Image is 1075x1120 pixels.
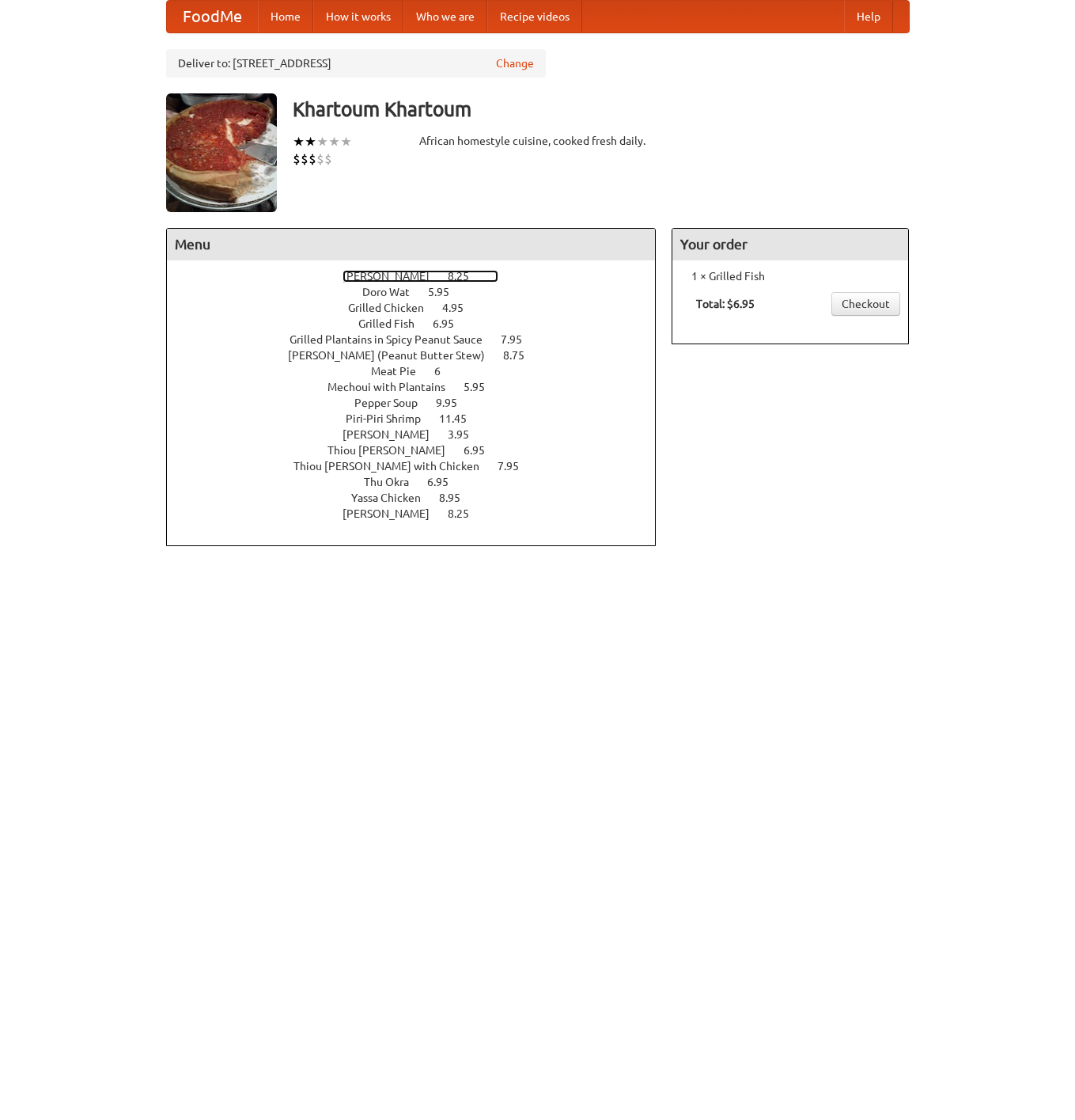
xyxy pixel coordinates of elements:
li: 1 × Grilled Fish [680,268,900,284]
a: [PERSON_NAME] 8.25 [343,270,498,283]
span: 6.95 [433,317,470,330]
span: 6.95 [427,476,464,488]
span: 7.95 [501,333,538,346]
li: $ [308,150,316,168]
span: 11.45 [439,412,483,425]
li: $ [324,150,332,168]
div: Deliver to: [STREET_ADDRESS] [166,49,546,78]
li: ★ [293,133,305,150]
b: Total: $6.95 [696,298,755,310]
span: 8.95 [439,492,476,504]
li: ★ [328,133,340,150]
a: How it works [313,1,403,32]
li: ★ [316,133,328,150]
span: [PERSON_NAME] (Peanut Butter Stew) [288,349,501,362]
span: 5.95 [428,286,465,298]
a: Home [258,1,313,32]
a: Grilled Chicken 4.95 [348,302,493,314]
span: Meat Pie [371,365,432,378]
a: Mechoui with Plantains 5.95 [327,381,514,393]
span: Grilled Plantains in Spicy Peanut Sauce [290,333,498,346]
a: Thiou [PERSON_NAME] with Chicken 7.95 [293,460,548,473]
span: Grilled Chicken [348,302,440,314]
img: angular.jpg [166,93,277,212]
h4: Menu [167,229,656,260]
span: [PERSON_NAME] [343,270,445,283]
span: Thu Okra [364,476,425,488]
a: Recipe videos [487,1,582,32]
span: 9.95 [436,397,473,409]
li: $ [293,150,301,168]
li: $ [301,150,308,168]
span: 6.95 [464,444,501,457]
a: Thu Okra 6.95 [364,476,478,488]
span: 5.95 [464,381,501,393]
span: Mechoui with Plantains [327,381,461,393]
li: ★ [340,133,352,150]
span: 8.25 [448,270,485,283]
span: [PERSON_NAME] [343,428,445,441]
a: Checkout [831,292,900,316]
a: Piri-Piri Shrimp 11.45 [346,412,496,425]
h4: Your order [672,229,908,260]
li: ★ [305,133,316,150]
span: [PERSON_NAME] [343,507,445,520]
span: Piri-Piri Shrimp [346,412,437,425]
span: 8.75 [503,349,540,362]
a: Yassa Chicken 8.95 [351,492,490,504]
span: 8.25 [448,507,485,520]
span: 7.95 [498,460,535,473]
a: [PERSON_NAME] (Peanut Butter Stew) 8.75 [288,349,554,362]
a: Help [844,1,893,32]
span: Grilled Fish [358,317,430,330]
a: [PERSON_NAME] 3.95 [343,428,498,441]
div: African homestyle cuisine, cooked fresh daily. [419,133,657,149]
a: Change [496,55,534,71]
span: Pepper Soup [354,397,433,409]
a: Thiou [PERSON_NAME] 6.95 [327,444,514,457]
a: Grilled Plantains in Spicy Peanut Sauce 7.95 [290,333,551,346]
li: $ [316,150,324,168]
span: 6 [434,365,456,378]
a: Who we are [403,1,487,32]
a: FoodMe [167,1,258,32]
a: Grilled Fish 6.95 [358,317,483,330]
span: Thiou [PERSON_NAME] with Chicken [293,460,495,473]
a: Meat Pie 6 [371,365,470,378]
span: 3.95 [448,428,485,441]
h3: Khartoum Khartoum [293,93,910,125]
span: Thiou [PERSON_NAME] [327,444,461,457]
a: Doro Wat 5.95 [362,286,479,298]
a: [PERSON_NAME] 8.25 [343,507,498,520]
span: 4.95 [442,302,479,314]
span: Yassa Chicken [351,492,437,504]
span: Doro Wat [362,286,426,298]
a: Pepper Soup 9.95 [354,397,486,409]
